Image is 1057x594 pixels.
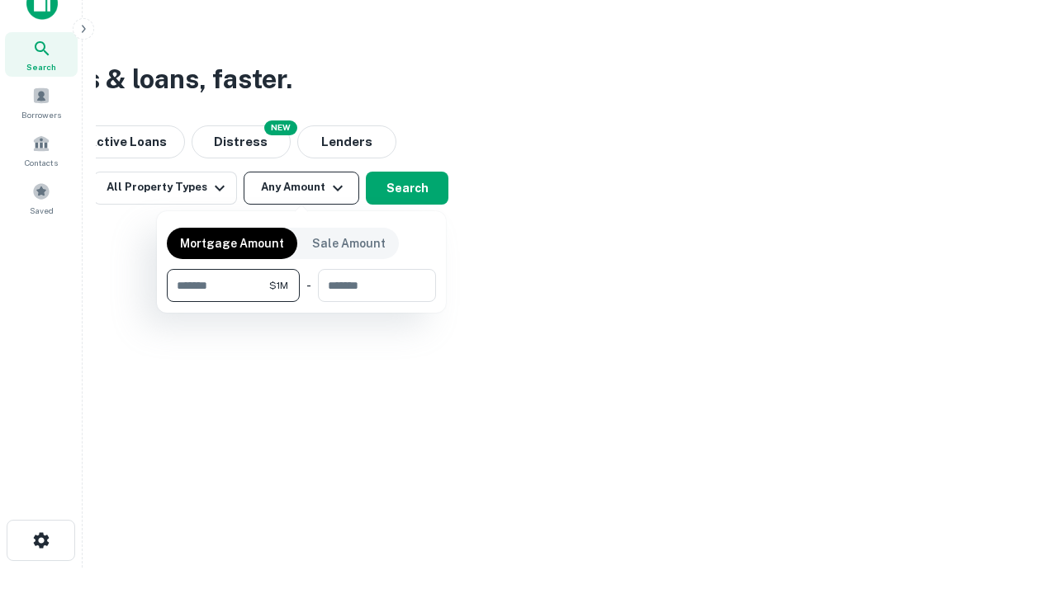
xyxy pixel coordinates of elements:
[306,269,311,302] div: -
[312,234,386,252] p: Sale Amount
[269,278,288,293] span: $1M
[974,462,1057,541] iframe: Chat Widget
[180,234,284,252] p: Mortgage Amount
